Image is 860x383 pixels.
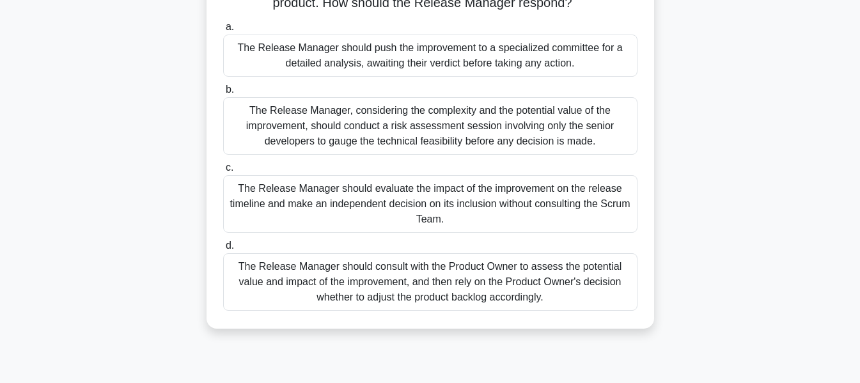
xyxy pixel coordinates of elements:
div: The Release Manager should evaluate the impact of the improvement on the release timeline and mak... [223,175,637,233]
span: c. [226,162,233,173]
div: The Release Manager should push the improvement to a specialized committee for a detailed analysi... [223,35,637,77]
span: d. [226,240,234,251]
span: a. [226,21,234,32]
div: The Release Manager, considering the complexity and the potential value of the improvement, shoul... [223,97,637,155]
span: b. [226,84,234,95]
div: The Release Manager should consult with the Product Owner to assess the potential value and impac... [223,253,637,311]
